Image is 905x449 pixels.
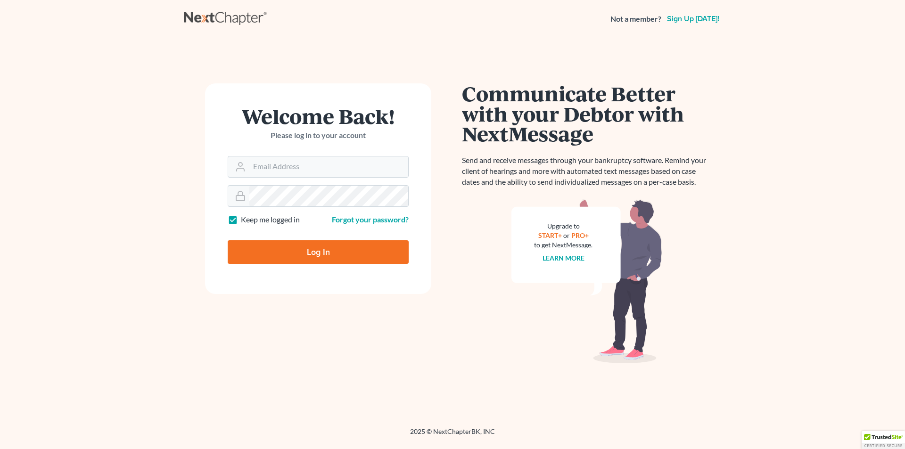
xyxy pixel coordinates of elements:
[241,214,300,225] label: Keep me logged in
[462,155,712,188] p: Send and receive messages through your bankruptcy software. Remind your client of hearings and mo...
[332,215,409,224] a: Forgot your password?
[862,431,905,449] div: TrustedSite Certified
[610,14,661,24] strong: Not a member?
[511,199,662,364] img: nextmessage_bg-59042aed3d76b12b5cd301f8e5b87938c9018125f34e5fa2b7a6b67550977c72.svg
[462,83,712,144] h1: Communicate Better with your Debtor with NextMessage
[538,231,562,239] a: START+
[665,15,721,23] a: Sign up [DATE]!
[563,231,570,239] span: or
[534,221,592,231] div: Upgrade to
[571,231,589,239] a: PRO+
[228,240,409,264] input: Log In
[184,427,721,444] div: 2025 © NextChapterBK, INC
[534,240,592,250] div: to get NextMessage.
[228,106,409,126] h1: Welcome Back!
[228,130,409,141] p: Please log in to your account
[249,156,408,177] input: Email Address
[543,254,584,262] a: Learn more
